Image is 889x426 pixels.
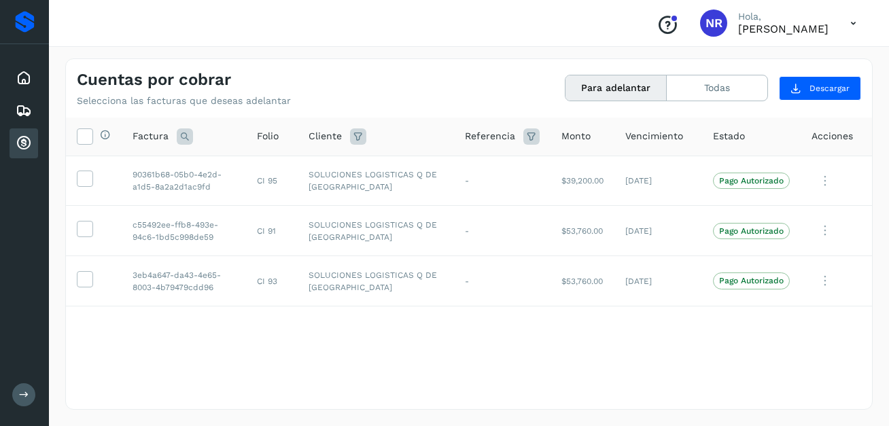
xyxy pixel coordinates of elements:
div: Embarques [10,96,38,126]
td: [DATE] [614,156,702,206]
span: Folio [257,129,279,143]
div: Cuentas por cobrar [10,128,38,158]
span: Vencimiento [625,129,683,143]
span: Factura [133,129,169,143]
span: Estado [713,129,745,143]
h4: Cuentas por cobrar [77,70,231,90]
td: SOLUCIONES LOGISTICAS Q DE [GEOGRAPHIC_DATA] [298,156,454,206]
span: Monto [561,129,591,143]
p: Pago Autorizado [719,176,784,185]
p: Hola, [738,11,829,22]
td: $39,200.00 [551,156,614,206]
td: [DATE] [614,256,702,306]
td: CI 93 [246,256,298,306]
span: Descargar [809,82,850,94]
td: CI 91 [246,206,298,256]
td: [DATE] [614,206,702,256]
p: Selecciona las facturas que deseas adelantar [77,95,291,107]
td: CI 95 [246,156,298,206]
div: Inicio [10,63,38,93]
td: SOLUCIONES LOGISTICAS Q DE [GEOGRAPHIC_DATA] [298,206,454,256]
p: Pago Autorizado [719,276,784,285]
p: Pago Autorizado [719,226,784,236]
button: Todas [667,75,767,101]
span: Acciones [812,129,853,143]
button: Descargar [779,76,861,101]
td: c55492ee-ffb8-493e-94c6-1bd5c998de59 [122,206,246,256]
td: - [454,206,551,256]
td: 90361b68-05b0-4e2d-a1d5-8a2a2d1ac9fd [122,156,246,206]
span: Referencia [465,129,515,143]
p: Norberto Rafael Higareda Contreras [738,22,829,35]
td: $53,760.00 [551,256,614,306]
td: 3eb4a647-da43-4e65-8003-4b79479cdd96 [122,256,246,306]
td: - [454,156,551,206]
span: Cliente [309,129,342,143]
td: - [454,256,551,306]
td: SOLUCIONES LOGISTICAS Q DE [GEOGRAPHIC_DATA] [298,256,454,306]
button: Para adelantar [565,75,667,101]
td: $53,760.00 [551,206,614,256]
